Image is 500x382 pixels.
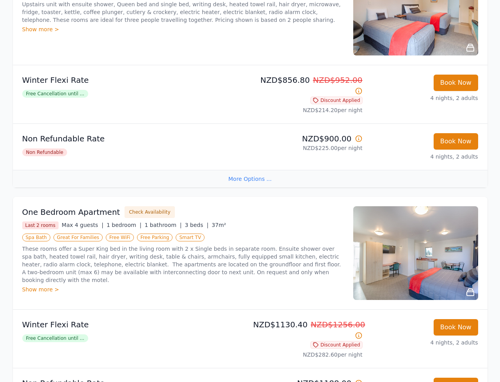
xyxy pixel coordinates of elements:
[13,170,488,187] div: More Options ...
[22,133,247,144] p: Non Refundable Rate
[434,319,478,336] button: Book Now
[53,234,103,241] span: Great For Families
[369,153,478,161] p: 4 nights, 2 adults
[310,341,363,349] span: Discount Applied
[144,222,181,228] span: 1 bathroom |
[369,339,478,346] p: 4 nights, 2 adults
[62,222,103,228] span: Max 4 guests |
[369,94,478,102] p: 4 nights, 2 adults
[311,320,365,329] span: NZD$1256.00
[176,234,205,241] span: Smart TV
[22,245,344,284] p: These rooms offer a Super King bed in the living room with 2 x Single beds in separate room. Ensu...
[434,75,478,91] button: Book Now
[313,75,363,85] span: NZD$952.00
[22,286,344,293] div: Show more >
[253,133,363,144] p: NZD$900.00
[253,106,363,114] p: NZD$214.20 per night
[22,319,247,330] p: Winter Flexi Rate
[22,334,88,342] span: Free Cancellation until ...
[185,222,209,228] span: 3 beds |
[22,25,344,33] div: Show more >
[253,144,363,152] p: NZD$225.00 per night
[22,148,68,156] span: Non Refundable
[22,90,88,98] span: Free Cancellation until ...
[434,133,478,150] button: Book Now
[22,75,247,86] p: Winter Flexi Rate
[310,96,363,104] span: Discount Applied
[22,234,50,241] span: Spa Bath
[253,75,363,96] p: NZD$856.80
[106,234,134,241] span: Free WiFi
[22,207,120,218] h3: One Bedroom Apartment
[137,234,173,241] span: Free Parking
[212,222,226,228] span: 37m²
[253,319,363,341] p: NZD$1130.40
[22,0,344,24] p: Upstairs unit with ensuite shower, Queen bed and single bed, writing desk, heated towel rail, hai...
[253,351,363,359] p: NZD$282.60 per night
[125,206,174,218] button: Check Availability
[22,221,59,229] span: Last 2 rooms
[107,222,142,228] span: 1 bedroom |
